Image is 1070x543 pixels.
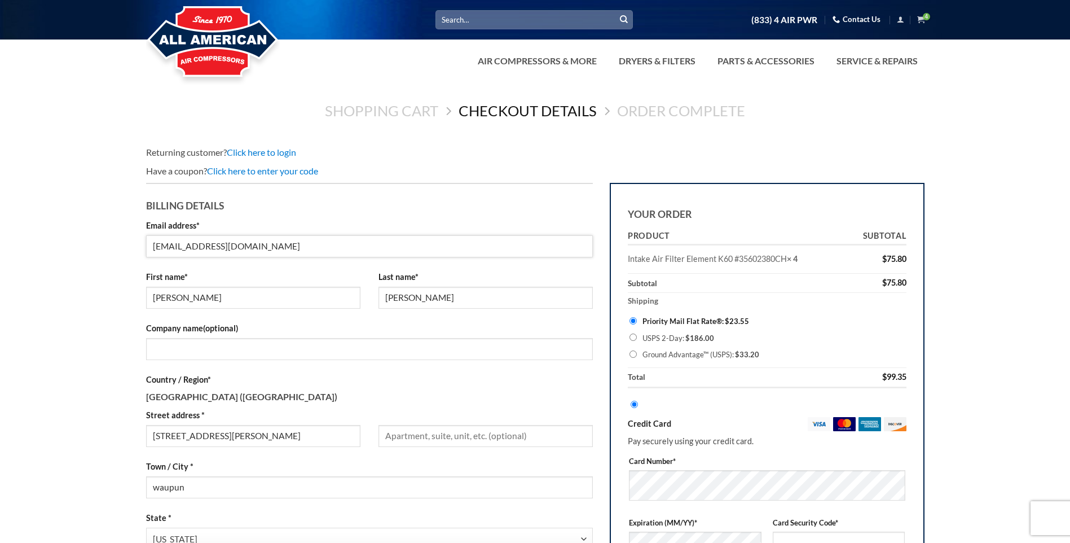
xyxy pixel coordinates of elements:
button: Submit [615,11,632,28]
a: Dryers & Filters [612,50,702,72]
h3: Billing details [146,192,593,214]
th: Shipping [628,293,906,309]
label: Street address [146,409,360,422]
img: amex [858,417,881,431]
bdi: 23.55 [725,317,749,326]
p: Pay securely using your credit card. [628,435,906,448]
span: $ [725,317,729,326]
label: Email address [146,219,593,232]
th: Total [628,368,847,388]
img: mastercard [833,417,856,431]
a: Click here to login [227,147,296,157]
a: Checkout details [459,102,597,120]
label: Town / City [146,460,593,473]
a: Enter your coupon code [207,165,318,176]
a: Login [897,12,904,27]
input: House number and street name [146,425,360,447]
img: visa [808,417,830,431]
div: Returning customer? [146,145,924,160]
a: View cart [917,12,924,27]
label: Ground Advantage™ (USPS): [642,347,905,364]
label: First name [146,270,360,283]
strong: [GEOGRAPHIC_DATA] ([GEOGRAPHIC_DATA]) [146,391,337,402]
label: State [146,511,593,524]
label: Card Number [629,456,905,467]
th: Product [628,227,847,246]
label: Credit Card [628,417,906,431]
bdi: 33.20 [735,350,759,359]
bdi: 186.00 [685,333,714,342]
span: $ [882,254,887,264]
span: (optional) [203,323,238,333]
label: Country / Region [146,373,593,386]
td: Intake Air Filter Element K60 #35602380CH [628,246,847,274]
label: Card Security Code [773,517,905,529]
span: $ [882,278,887,287]
label: Priority Mail Flat Rate®: [642,313,905,330]
th: Subtotal [628,274,847,293]
label: Expiration (MM/YY) [629,517,761,529]
a: Parts & Accessories [711,50,821,72]
nav: Checkout steps [146,93,924,128]
a: Contact Us [833,11,880,28]
input: Search… [435,10,633,29]
th: Subtotal [847,227,906,246]
label: Last name [378,270,593,283]
a: Service & Repairs [830,50,924,72]
a: (833) 4 AIR PWR [751,10,817,30]
bdi: 99.35 [882,372,906,382]
h3: Your order [628,201,906,222]
span: $ [685,333,690,342]
a: Air Compressors & More [471,50,604,72]
label: USPS 2-Day: [642,330,905,347]
span: $ [735,350,739,359]
bdi: 75.80 [882,254,906,264]
strong: × 4 [787,254,798,264]
input: Apartment, suite, unit, etc. (optional) [378,425,593,447]
img: discover [884,417,906,431]
span: $ [882,372,887,382]
a: Shopping Cart [325,102,438,120]
bdi: 75.80 [882,278,906,287]
label: Company name [146,322,593,335]
div: Have a coupon? [146,164,924,178]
